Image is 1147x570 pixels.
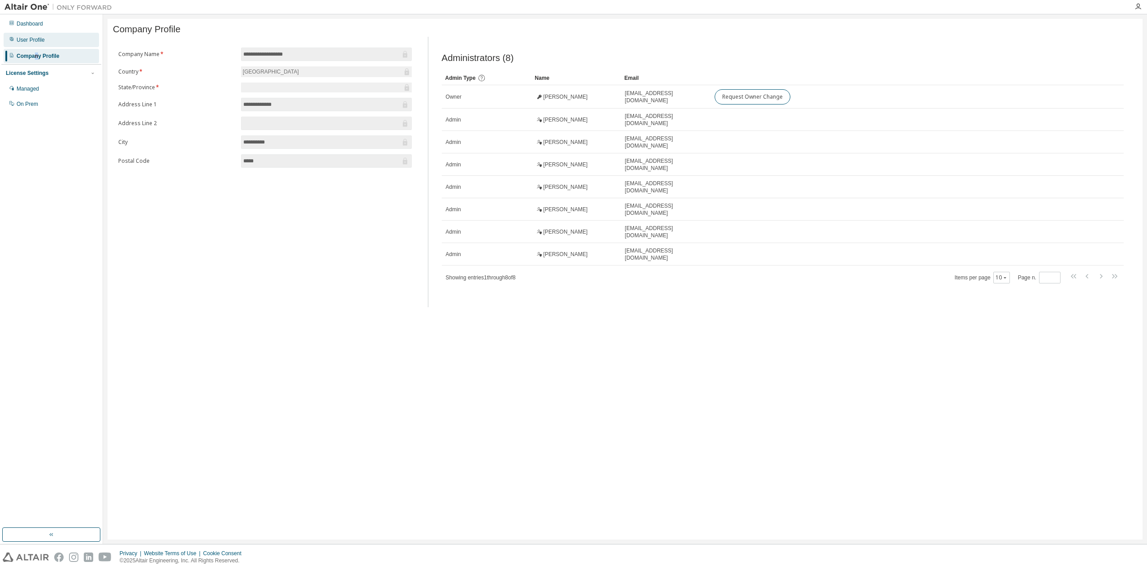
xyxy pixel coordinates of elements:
label: City [118,139,236,146]
span: Admin [446,139,461,146]
div: Managed [17,85,39,92]
label: Company Name [118,51,236,58]
span: Owner [446,93,461,100]
div: On Prem [17,100,38,108]
img: Altair One [4,3,116,12]
span: [EMAIL_ADDRESS][DOMAIN_NAME] [625,135,707,149]
button: Request Owner Change [715,89,790,104]
span: Showing entries 1 through 8 of 8 [446,274,516,281]
span: [EMAIL_ADDRESS][DOMAIN_NAME] [625,225,707,239]
p: © 2025 Altair Engineering, Inc. All Rights Reserved. [120,557,247,565]
div: Website Terms of Use [144,550,203,557]
div: Name [535,71,617,85]
div: User Profile [17,36,45,44]
div: Cookie Consent [203,550,246,557]
img: youtube.svg [99,553,112,562]
label: State/Province [118,84,236,91]
span: Admin [446,228,461,235]
label: Address Line 2 [118,120,236,127]
span: Admin [446,161,461,168]
span: Company Profile [113,24,181,35]
div: Company Profile [17,52,59,60]
div: Privacy [120,550,144,557]
label: Country [118,68,236,75]
label: Postal Code [118,157,236,165]
span: [EMAIL_ADDRESS][DOMAIN_NAME] [625,202,707,217]
span: Admin [446,206,461,213]
span: [PERSON_NAME] [543,251,588,258]
span: [EMAIL_ADDRESS][DOMAIN_NAME] [625,247,707,261]
span: Items per page [955,272,1010,283]
span: [PERSON_NAME] [543,206,588,213]
div: Dashboard [17,20,43,27]
span: Admin [446,116,461,123]
button: 10 [996,274,1008,281]
img: instagram.svg [69,553,78,562]
span: Administrators (8) [442,53,514,63]
img: altair_logo.svg [3,553,49,562]
span: [PERSON_NAME] [543,161,588,168]
span: [EMAIL_ADDRESS][DOMAIN_NAME] [625,113,707,127]
span: [PERSON_NAME] [543,228,588,235]
span: [EMAIL_ADDRESS][DOMAIN_NAME] [625,180,707,194]
div: License Settings [6,70,48,77]
img: facebook.svg [54,553,64,562]
span: Admin [446,251,461,258]
span: [PERSON_NAME] [543,139,588,146]
img: linkedin.svg [84,553,93,562]
span: [PERSON_NAME] [543,116,588,123]
span: [EMAIL_ADDRESS][DOMAIN_NAME] [625,157,707,172]
span: [EMAIL_ADDRESS][DOMAIN_NAME] [625,90,707,104]
span: [PERSON_NAME] [543,183,588,191]
span: Admin Type [445,75,476,81]
div: [GEOGRAPHIC_DATA] [241,66,412,77]
span: Page n. [1018,272,1061,283]
div: [GEOGRAPHIC_DATA] [241,67,300,77]
span: Admin [446,183,461,191]
label: Address Line 1 [118,101,236,108]
span: [PERSON_NAME] [543,93,588,100]
div: Email [625,71,707,85]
